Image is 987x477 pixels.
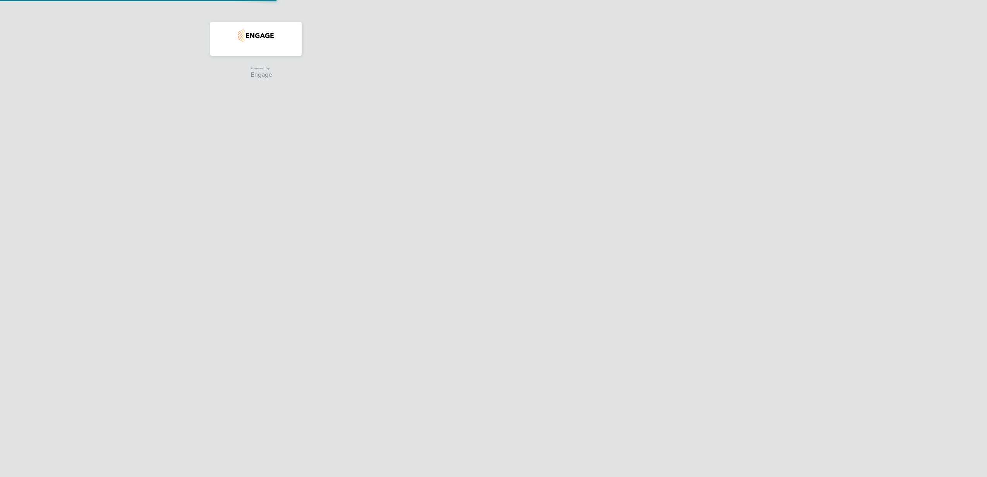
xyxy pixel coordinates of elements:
span: Powered by [251,65,272,72]
nav: Main navigation [210,22,302,56]
a: Go to home page [220,29,292,42]
span: Engage [251,72,272,78]
a: Powered byEngage [239,65,272,78]
img: countryside-properties-logo-retina.png [238,29,274,42]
